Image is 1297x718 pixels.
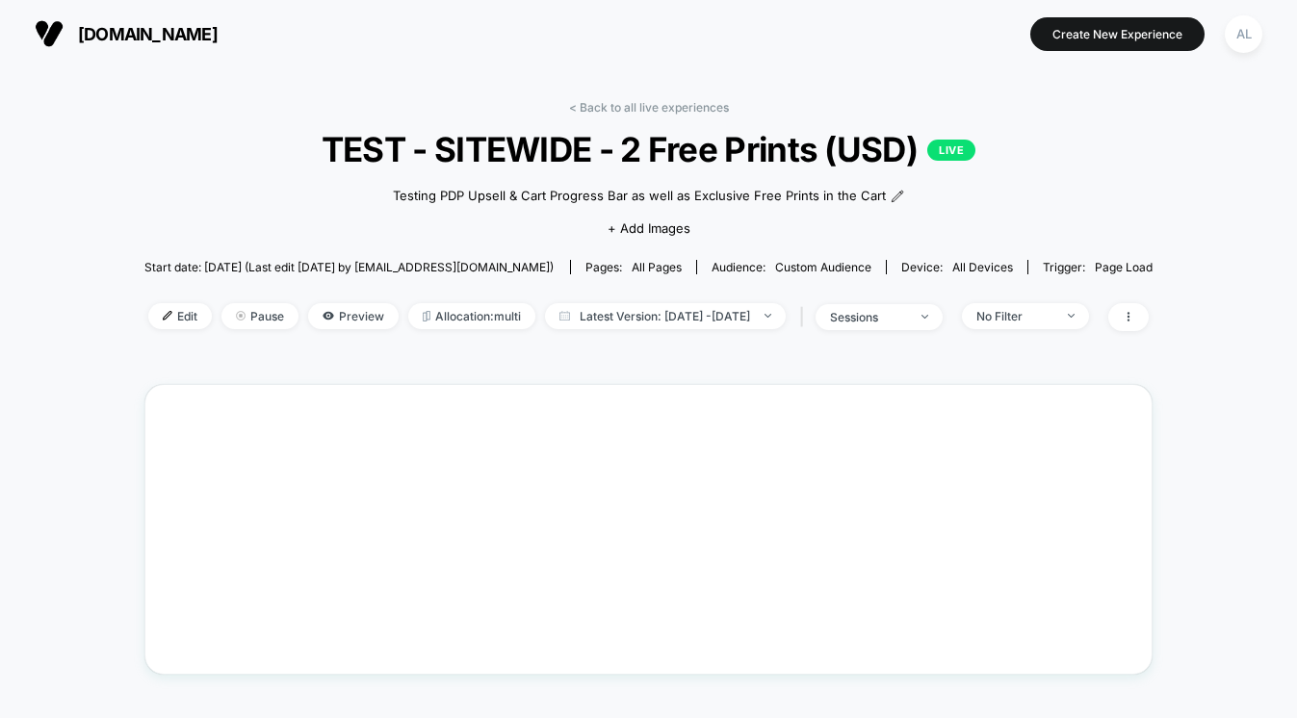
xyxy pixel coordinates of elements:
[952,260,1013,274] span: all devices
[29,18,223,49] button: [DOMAIN_NAME]
[585,260,682,274] div: Pages:
[148,303,212,329] span: Edit
[1095,260,1153,274] span: Page Load
[1068,314,1075,318] img: end
[78,24,218,44] span: [DOMAIN_NAME]
[795,303,816,331] span: |
[1219,14,1268,54] button: AL
[35,19,64,48] img: Visually logo
[632,260,682,274] span: all pages
[1043,260,1153,274] div: Trigger:
[976,309,1053,323] div: No Filter
[765,314,771,318] img: end
[775,260,871,274] span: Custom Audience
[423,311,430,321] img: rebalance
[1225,15,1262,53] div: AL
[712,260,871,274] div: Audience:
[927,140,975,161] p: LIVE
[408,303,535,329] span: Allocation: multi
[393,187,886,206] span: Testing PDP Upsell & Cart Progress Bar as well as Exclusive Free Prints in the Cart
[830,310,907,324] div: sessions
[221,303,298,329] span: Pause
[608,220,690,236] span: + Add Images
[308,303,399,329] span: Preview
[569,100,729,115] a: < Back to all live experiences
[921,315,928,319] img: end
[144,260,554,274] span: Start date: [DATE] (Last edit [DATE] by [EMAIL_ADDRESS][DOMAIN_NAME])
[886,260,1027,274] span: Device:
[195,129,1102,169] span: TEST - SITEWIDE - 2 Free Prints (USD)
[559,311,570,321] img: calendar
[545,303,786,329] span: Latest Version: [DATE] - [DATE]
[163,311,172,321] img: edit
[1030,17,1205,51] button: Create New Experience
[236,311,246,321] img: end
